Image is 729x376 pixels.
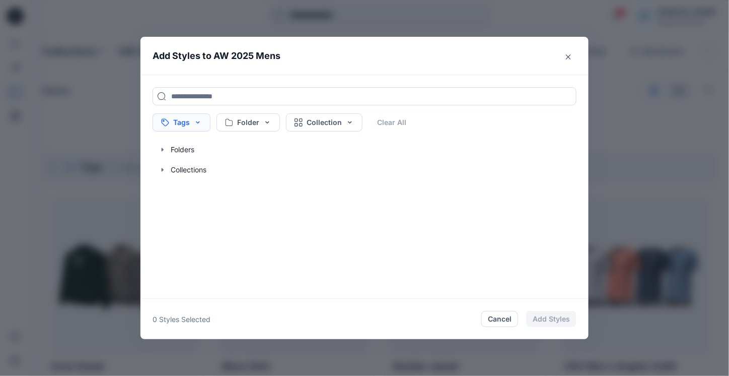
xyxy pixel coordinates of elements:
[216,113,280,132] button: Folder
[140,37,589,75] header: Add Styles to AW 2025 Mens
[560,49,576,65] button: Close
[286,113,362,132] button: Collection
[153,314,210,325] p: 0 Styles Selected
[153,113,210,132] button: Tags
[481,311,518,327] button: Cancel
